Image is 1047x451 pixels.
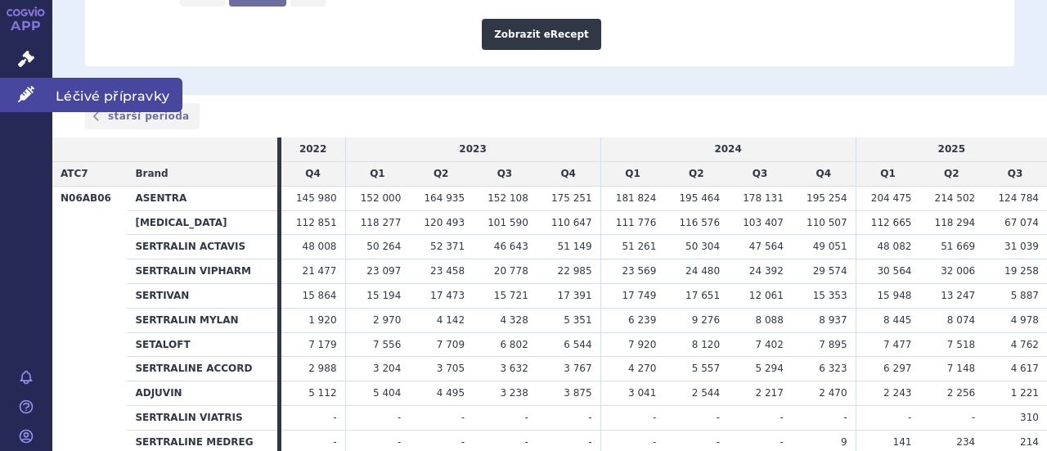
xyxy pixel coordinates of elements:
span: 152 000 [361,192,402,204]
span: 29 574 [813,265,847,277]
span: - [717,412,720,423]
td: Q1 [345,162,409,187]
td: Q4 [792,162,856,187]
th: SERTRALIN ACTAVIS [127,235,276,259]
th: SERTIVAN [127,284,276,309]
span: - [524,412,528,423]
span: 13 247 [941,290,975,301]
span: 8 120 [692,339,720,350]
span: 8 445 [883,314,911,326]
span: 7 477 [883,339,911,350]
span: 17 651 [685,290,720,301]
span: - [843,412,847,423]
td: Q2 [409,162,473,187]
span: 7 920 [628,339,656,350]
span: 52 371 [430,241,465,252]
span: 47 564 [749,241,784,252]
span: - [398,436,401,448]
span: 6 544 [564,339,591,350]
span: 145 980 [296,192,337,204]
span: 4 270 [628,363,656,374]
span: 4 142 [437,314,465,326]
span: 9 [841,436,847,448]
span: 2 970 [373,314,401,326]
span: 3 238 [500,387,528,399]
span: ATC7 [61,168,88,179]
span: 24 480 [685,265,720,277]
span: 234 [956,436,975,448]
span: 103 407 [743,217,784,228]
span: 49 051 [813,241,847,252]
span: 5 294 [755,363,783,374]
span: 20 778 [494,265,528,277]
span: 214 [1020,436,1039,448]
span: 7 179 [308,339,336,350]
th: SERTRALIN VIATRIS [127,406,276,431]
span: 15 353 [813,290,847,301]
td: Q2 [919,162,983,187]
span: - [717,436,720,448]
span: 7 709 [437,339,465,350]
td: Q2 [664,162,728,187]
span: 17 391 [558,290,592,301]
span: Brand [135,168,168,179]
span: 181 824 [616,192,657,204]
td: Q4 [281,162,345,187]
span: 46 643 [494,241,528,252]
button: Zobrazit eRecept [482,19,601,50]
span: 51 149 [558,241,592,252]
span: 120 493 [424,217,465,228]
span: 204 475 [871,192,912,204]
span: 141 [893,436,912,448]
span: 7 556 [373,339,401,350]
span: 6 802 [500,339,528,350]
span: 2 544 [692,387,720,399]
span: 19 258 [1004,265,1039,277]
span: 6 297 [883,363,911,374]
span: 7 895 [819,339,847,350]
td: Q4 [537,162,600,187]
span: 23 097 [366,265,401,277]
span: 9 276 [692,314,720,326]
span: Léčivé přípravky [52,78,182,112]
span: 2 217 [755,387,783,399]
span: - [524,436,528,448]
span: 124 784 [998,192,1039,204]
span: - [461,412,465,423]
span: 21 477 [303,265,337,277]
span: 15 721 [494,290,528,301]
td: Q1 [600,162,664,187]
span: 4 617 [1011,363,1039,374]
span: 4 978 [1011,314,1039,326]
span: 6 239 [628,314,656,326]
span: 8 088 [755,314,783,326]
span: 112 851 [296,217,337,228]
span: 6 323 [819,363,847,374]
span: 15 864 [303,290,337,301]
th: SERTRALIN VIPHARM [127,259,276,284]
span: 164 935 [424,192,465,204]
span: 51 669 [941,241,975,252]
span: 15 948 [877,290,911,301]
td: Q3 [473,162,537,187]
span: 7 148 [947,363,975,374]
th: ADJUVIN [127,381,276,406]
span: 3 041 [628,387,656,399]
span: 48 008 [303,241,337,252]
span: 178 131 [743,192,784,204]
span: 5 404 [373,387,401,399]
span: 4 762 [1011,339,1039,350]
span: - [972,412,975,423]
span: - [588,436,591,448]
span: 214 502 [935,192,976,204]
span: 3 204 [373,363,401,374]
span: - [908,412,911,423]
th: [MEDICAL_DATA] [127,210,276,235]
span: - [588,412,591,423]
span: 2 256 [947,387,975,399]
span: - [653,436,656,448]
span: 195 254 [807,192,847,204]
span: 7 402 [755,339,783,350]
span: 101 590 [488,217,528,228]
span: - [461,436,465,448]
